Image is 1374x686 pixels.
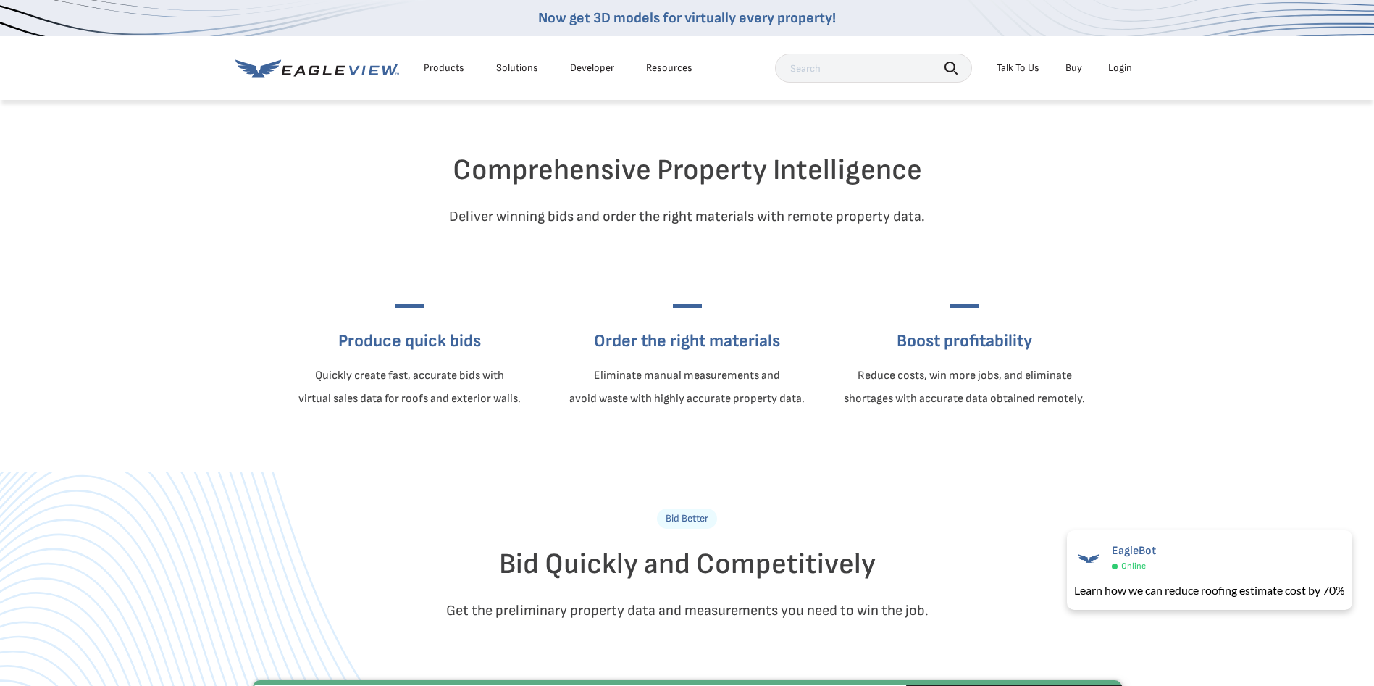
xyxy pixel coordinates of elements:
p: Eliminate manual measurements and avoid waste with highly accurate property data. [569,364,805,411]
p: Deliver winning bids and order the right materials with remote property data. [264,205,1111,228]
span: EagleBot [1112,544,1156,558]
span: Online [1121,561,1146,572]
h3: Boost profitability [844,330,1085,353]
h3: Order the right materials [569,330,805,353]
h2: Comprehensive Property Intelligence [264,153,1111,188]
div: Login [1108,62,1132,75]
div: Talk To Us [997,62,1039,75]
p: Get the preliminary property data and measurements you need to win the job. [264,599,1111,622]
a: Now get 3D models for virtually every property! [538,9,836,27]
p: Bid Better [657,509,717,529]
div: Resources [646,62,692,75]
div: Products [424,62,464,75]
input: Search [775,54,972,83]
img: EagleBot [1074,544,1103,573]
a: Buy [1065,62,1082,75]
h3: Produce quick bids [298,330,521,353]
p: Reduce costs, win more jobs, and eliminate shortages with accurate data obtained remotely. [844,364,1085,411]
p: Quickly create fast, accurate bids with virtual sales data for roofs and exterior walls. [298,364,521,411]
h2: Bid Quickly and Competitively [264,547,1111,582]
a: Developer [570,62,614,75]
div: Learn how we can reduce roofing estimate cost by 70% [1074,582,1345,599]
div: Solutions [496,62,538,75]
